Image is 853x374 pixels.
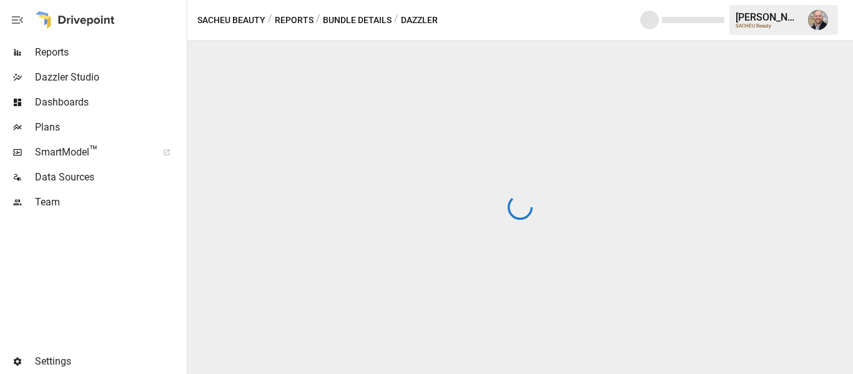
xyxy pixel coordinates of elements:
span: Data Sources [35,170,184,185]
div: / [268,12,272,28]
span: Dashboards [35,95,184,110]
button: SACHEU Beauty [197,12,265,28]
button: Dustin Jacobson [801,2,836,37]
span: ™ [89,143,98,159]
img: Dustin Jacobson [808,10,828,30]
span: Plans [35,120,184,135]
div: / [316,12,320,28]
span: Dazzler Studio [35,70,184,85]
span: SmartModel [35,145,149,160]
span: Settings [35,354,184,369]
button: Bundle Details [323,12,392,28]
div: SACHEU Beauty [736,23,801,29]
div: [PERSON_NAME] [736,11,801,23]
span: Reports [35,45,184,60]
button: Reports [275,12,313,28]
span: Team [35,195,184,210]
div: / [394,12,398,28]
